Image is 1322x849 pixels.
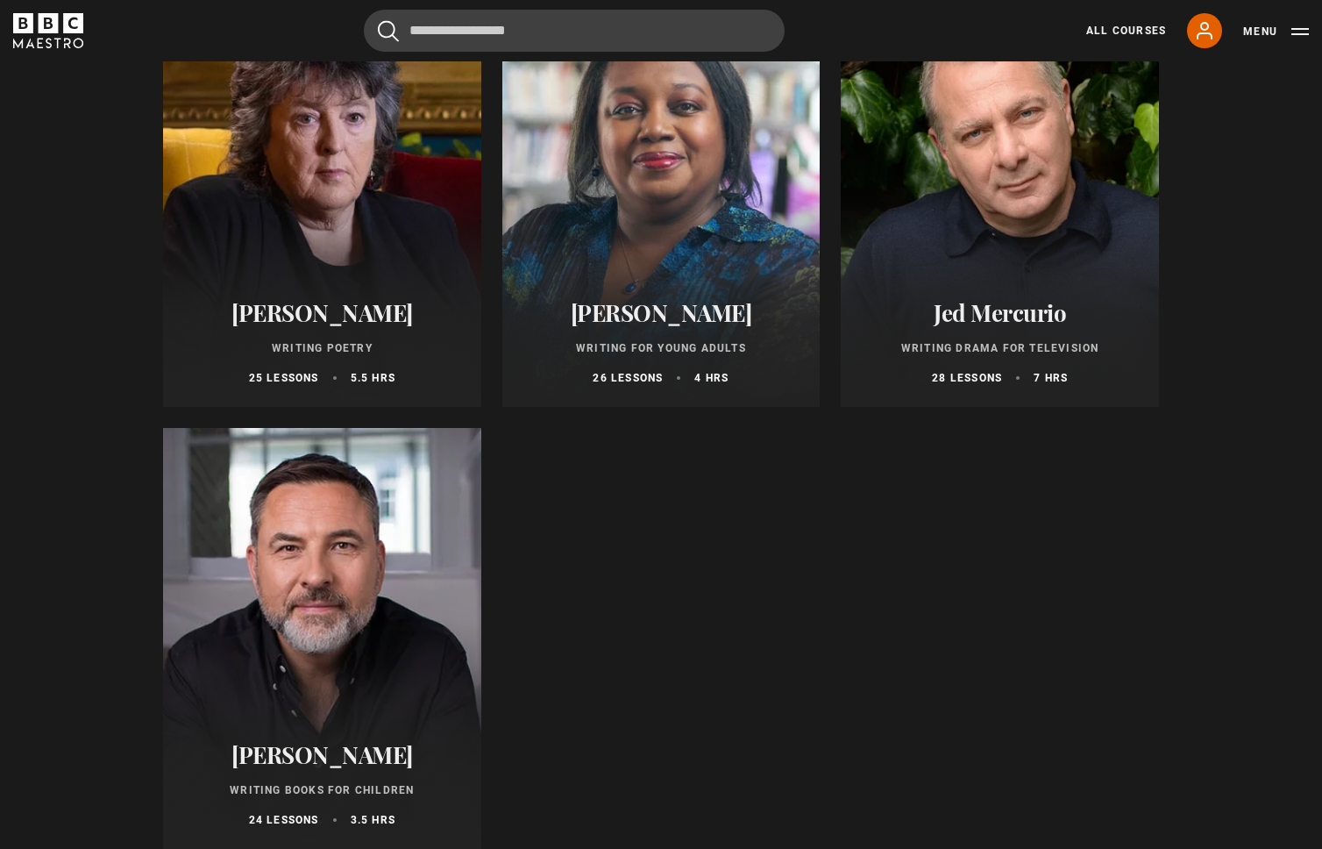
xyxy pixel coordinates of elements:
button: Submit the search query [378,20,399,42]
p: 7 hrs [1034,370,1068,386]
p: 5.5 hrs [351,370,395,386]
h2: [PERSON_NAME] [184,741,460,768]
p: 24 lessons [249,812,319,828]
p: 3.5 hrs [351,812,395,828]
h2: Jed Mercurio [862,299,1138,326]
svg: BBC Maestro [13,13,83,48]
p: Writing Books for Children [184,782,460,798]
a: [PERSON_NAME] Writing Books for Children 24 lessons 3.5 hrs [163,428,481,849]
p: 26 lessons [593,370,663,386]
p: Writing Poetry [184,340,460,356]
button: Toggle navigation [1243,23,1309,40]
p: 28 lessons [932,370,1002,386]
p: Writing Drama for Television [862,340,1138,356]
input: Search [364,10,785,52]
a: All Courses [1086,23,1166,39]
h2: [PERSON_NAME] [184,299,460,326]
p: Writing for Young Adults [523,340,800,356]
p: 4 hrs [694,370,729,386]
h2: [PERSON_NAME] [523,299,800,326]
p: 25 lessons [249,370,319,386]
